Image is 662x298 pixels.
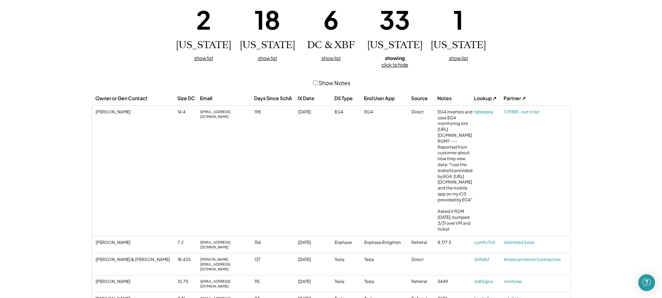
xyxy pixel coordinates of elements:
div: Email [200,95,252,102]
label: Show Notes [319,79,350,87]
div: Tesla [364,279,410,285]
div: Direct [411,257,436,263]
div: [DATE] [298,240,333,246]
a: 2irfblbf [474,257,502,263]
div: 10.75 [178,279,199,285]
div: Size DC [177,95,198,102]
h2: [US_STATE] [431,39,486,51]
h2: DC & XBF [307,39,355,51]
div: Tesla [335,257,363,263]
div: 115 [254,279,296,285]
div: [DATE] [298,257,333,263]
div: Direct [411,109,436,115]
div: [EMAIL_ADDRESS][DOMAIN_NAME] [200,240,253,249]
div: [PERSON_NAME] [96,240,176,246]
div: [PERSON_NAME] [96,279,176,285]
div: Notes [437,95,472,102]
h2: [US_STATE] [240,39,295,51]
div: Lookup ↗ [474,95,502,102]
div: DS Type [334,95,362,102]
div: Enphase Enlighten [364,240,410,246]
a: American Home Contractors [504,257,567,263]
div: Open Intercom Messenger [638,274,655,291]
div: [PERSON_NAME] & [PERSON_NAME] [96,257,176,263]
div: 154 [254,240,296,246]
div: 14.4 [178,109,199,115]
u: show list [258,55,277,61]
div: Source [411,95,436,102]
h2: [US_STATE] [176,39,231,51]
div: [PERSON_NAME][EMAIL_ADDRESS][DOMAIN_NAME] [200,257,253,271]
h2: [US_STATE] [367,39,423,51]
div: 18.432 [178,257,199,263]
div: End User App [364,95,409,102]
div: EG4 inverters and uses EG4 monitoring site [URL][DOMAIN_NAME] RGM? --- Reported from customer abo... [438,109,473,232]
div: Tesla [335,279,363,285]
div: 137 [254,257,296,263]
div: [DATE] [298,279,333,285]
div: IX Date [298,95,333,102]
h1: 33 [379,3,410,36]
u: show list [194,55,213,61]
div: EG4 [364,109,410,115]
a: Unlimited Solar [504,240,567,246]
div: [EMAIL_ADDRESS][DOMAIN_NAME] [200,109,253,119]
div: 7.2 [178,240,199,246]
div: 5449 [438,279,473,285]
div: [EMAIL_ADDRESS][DOMAIN_NAME] [200,279,253,289]
div: [PERSON_NAME] [96,109,176,115]
div: Referral [411,279,436,285]
div: EG4 [335,109,363,115]
a: 2v80gicx [474,279,502,285]
h1: 1 [453,3,463,36]
a: cym9x7n2 [474,240,502,246]
div: 8,177.5 [438,240,473,246]
h1: 6 [323,3,339,36]
u: show list [449,55,468,61]
div: [DATE] [298,109,333,115]
h1: 2 [196,3,211,36]
u: show list [321,55,341,61]
div: Tesla [364,257,410,263]
div: Owner or Gen Contact [95,95,176,102]
a: OTHER - not in list [504,109,567,115]
strong: showing [385,55,405,61]
div: Days Since SchA [254,95,296,102]
div: Partner ↗ [504,95,566,102]
a: mtvSolar [504,279,567,285]
a: hjbbepey [474,109,502,115]
div: Enphase [335,240,363,246]
div: 198 [254,109,296,115]
h1: 18 [254,3,281,36]
div: Referral [411,240,436,246]
u: click to hide [381,61,408,68]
